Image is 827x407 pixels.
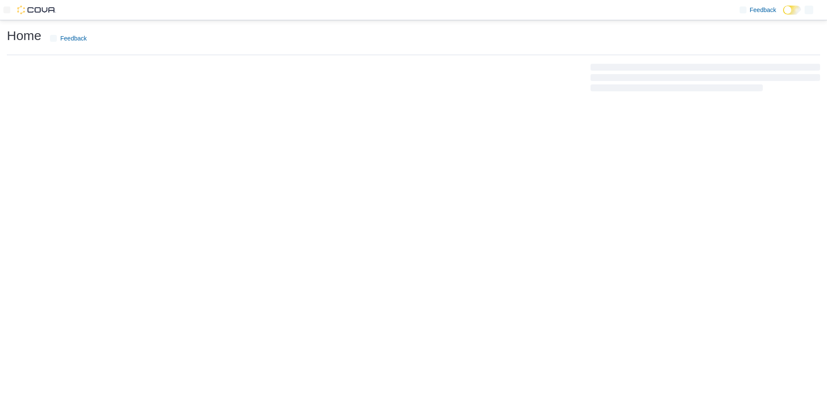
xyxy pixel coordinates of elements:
[736,1,780,19] a: Feedback
[750,6,776,14] span: Feedback
[783,6,801,15] input: Dark Mode
[591,65,820,93] span: Loading
[60,34,87,43] span: Feedback
[17,6,56,14] img: Cova
[47,30,90,47] a: Feedback
[7,27,41,44] h1: Home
